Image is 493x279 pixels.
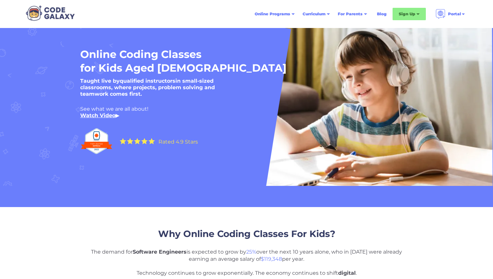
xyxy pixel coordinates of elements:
span: 25% [246,249,256,255]
img: Yellow Star - the Code Galaxy [141,138,148,144]
div: Portal [448,11,461,17]
div: Online Programs [255,11,290,17]
img: Yellow Star - the Code Galaxy [134,138,141,144]
span: $119,348 [261,256,282,262]
a: Watch Video [80,112,115,119]
img: Yellow Star - the Code Galaxy [120,138,126,144]
div: Sign Up [399,11,415,17]
div: For Parents [338,11,363,17]
span: Why Online Coding Classes For Kids? [158,228,335,239]
div: Curriculum [303,11,325,17]
div: See what we are all about! ‍ ▶ [80,106,393,119]
h5: Taught live by in small-sized classrooms, where projects, problem solving and teamwork comes first. [80,78,243,97]
strong: digital [338,270,356,276]
img: Top Rated edtech company [80,125,113,157]
strong: qualified instructors [120,78,175,84]
img: Yellow Star - the Code Galaxy [127,138,133,144]
a: Blog [373,8,391,20]
h1: Online Coding Classes for Kids Aged [DEMOGRAPHIC_DATA] [80,48,362,75]
strong: Software Engineers [133,249,187,255]
div: Rated 4.9 Stars [158,139,198,145]
img: Yellow Star - the Code Galaxy [148,138,155,144]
